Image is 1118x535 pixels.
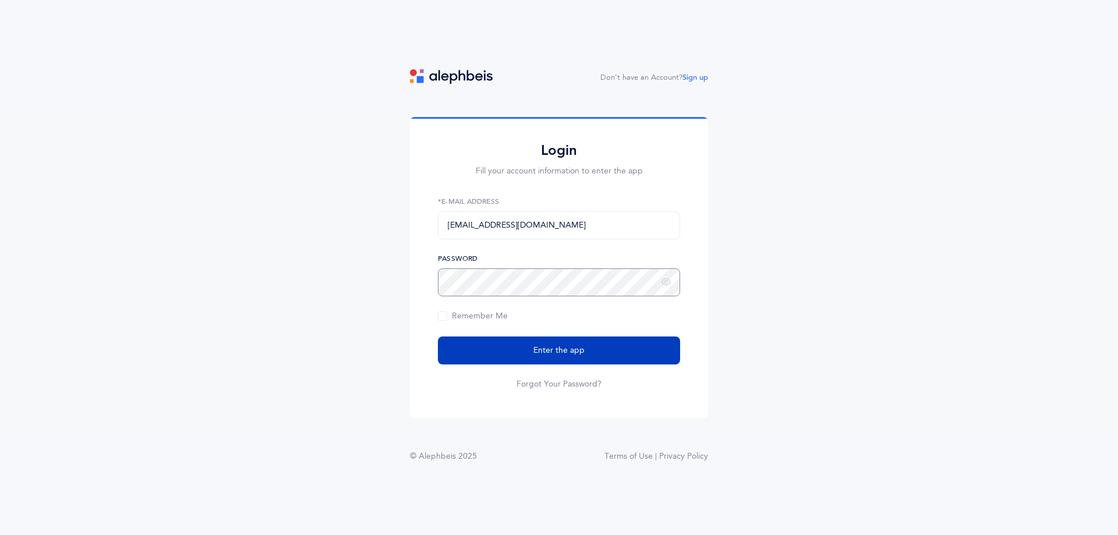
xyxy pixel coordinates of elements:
span: Enter the app [533,345,585,357]
a: Sign up [682,73,708,82]
div: Don't have an Account? [600,72,708,84]
label: *E-Mail Address [438,196,680,207]
button: Enter the app [438,336,680,364]
span: Remember Me [438,311,508,321]
div: © Alephbeis 2025 [410,451,477,463]
iframe: Drift Widget Chat Controller [1060,477,1104,521]
label: Password [438,253,680,264]
p: Fill your account information to enter the app [438,165,680,178]
img: logo.svg [410,69,493,84]
a: Forgot Your Password? [516,378,602,390]
a: Terms of Use | Privacy Policy [604,451,708,463]
h2: Login [438,141,680,160]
